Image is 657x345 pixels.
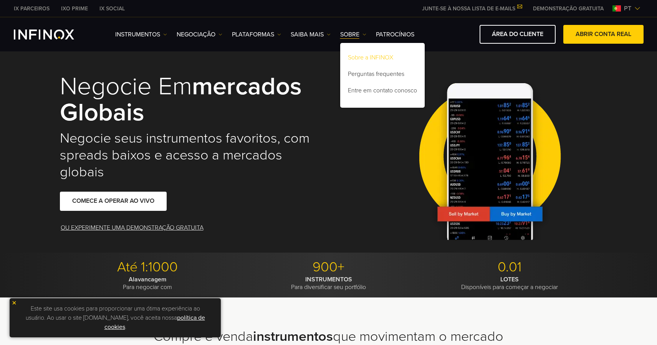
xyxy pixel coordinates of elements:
strong: LOTES [500,276,519,283]
p: Disponíveis para começar a negociar [422,276,597,291]
strong: instrumentos [253,328,333,345]
p: 0.01 [422,259,597,276]
strong: INSTRUMENTOS [305,276,352,283]
a: INFINOX [8,5,55,13]
a: PLATAFORMAS [232,30,281,39]
a: INFINOX Logo [14,30,92,39]
a: INFINOX MENU [527,5,609,13]
span: pt [621,4,634,13]
p: Até 1:1000 [60,259,235,276]
a: NEGOCIAÇÃO [177,30,222,39]
a: INFINOX [94,5,131,13]
p: Para diversificar seu portfólio [241,276,416,291]
a: Instrumentos [115,30,167,39]
a: OU EXPERIMENTE UMA DEMONSTRAÇÃO GRATUITA [60,219,204,237]
strong: Alavancagem [129,276,166,283]
a: Saiba mais [291,30,331,39]
p: Para negociar com [60,276,235,291]
a: COMECE A OPERAR AO VIVO [60,192,167,210]
a: Entre em contato conosco [340,84,425,100]
p: 900+ [241,259,416,276]
a: ABRIR CONTA REAL [563,25,644,44]
a: Sobre a INFINOX [340,51,425,67]
p: Este site usa cookies para proporcionar uma ótima experiência ao usuário. Ao usar o site [DOMAIN_... [13,302,217,333]
a: INFINOX [55,5,94,13]
h2: Compre e venda que movimentam o mercado [60,328,597,345]
a: JUNTE-SE À NOSSA LISTA DE E-MAILS [416,5,527,12]
a: Patrocínios [376,30,414,39]
img: yellow close icon [12,300,17,306]
h2: Negocie seus instrumentos favoritos, com spreads baixos e acesso a mercados globais [60,130,318,181]
a: SOBRE [340,30,366,39]
h1: Negocie em [60,74,318,126]
strong: mercados globais [60,71,302,128]
a: Perguntas frequentes [340,67,425,84]
a: ÁREA DO CLIENTE [480,25,556,44]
